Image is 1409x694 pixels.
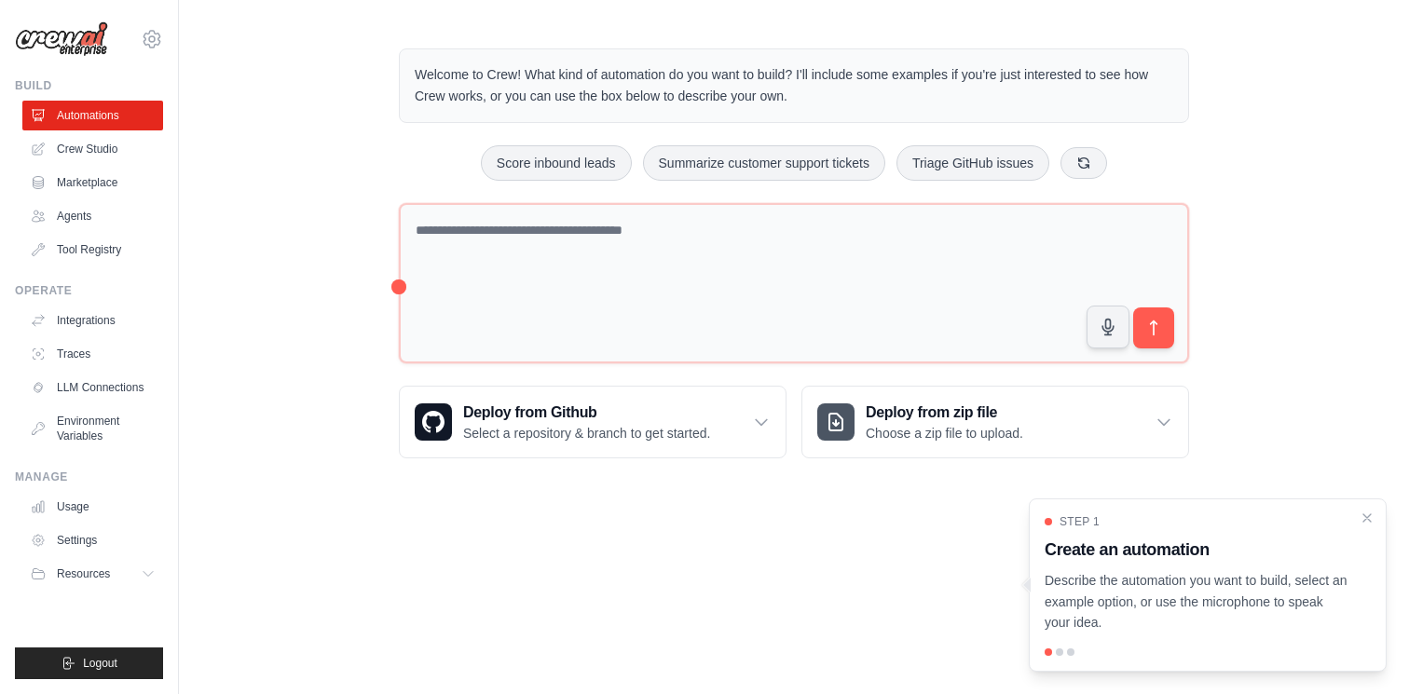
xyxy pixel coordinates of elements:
div: Operate [15,283,163,298]
a: Tool Registry [22,235,163,265]
a: Automations [22,101,163,130]
div: Build [15,78,163,93]
button: Resources [22,559,163,589]
a: Settings [22,525,163,555]
h3: Deploy from Github [463,401,710,424]
img: Logo [15,21,108,57]
p: Describe the automation you want to build, select an example option, or use the microphone to spe... [1045,570,1348,633]
p: Select a repository & branch to get started. [463,424,710,442]
button: Logout [15,647,163,679]
a: Crew Studio [22,134,163,164]
iframe: Chat Widget [1316,605,1409,694]
h3: Create an automation [1045,537,1348,563]
a: Usage [22,492,163,522]
span: Resources [57,566,110,581]
span: Logout [83,656,117,671]
div: Manage [15,469,163,484]
span: Step 1 [1060,514,1100,529]
h3: Deploy from zip file [866,401,1023,424]
a: Marketplace [22,168,163,197]
button: Close walkthrough [1360,510,1375,525]
a: LLM Connections [22,373,163,402]
p: Welcome to Crew! What kind of automation do you want to build? I'll include some examples if you'... [415,64,1173,107]
button: Triage GitHub issues [896,145,1049,181]
button: Summarize customer support tickets [643,145,885,181]
a: Integrations [22,306,163,335]
button: Score inbound leads [481,145,632,181]
a: Traces [22,339,163,369]
a: Environment Variables [22,406,163,451]
a: Agents [22,201,163,231]
p: Choose a zip file to upload. [866,424,1023,442]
